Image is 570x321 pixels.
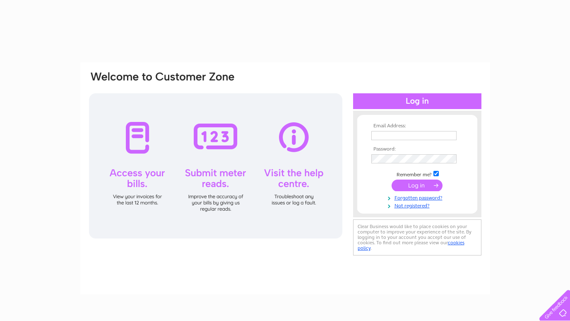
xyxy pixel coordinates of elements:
th: Email Address: [369,123,465,129]
input: Submit [392,180,443,191]
th: Password: [369,146,465,152]
div: Clear Business would like to place cookies on your computer to improve your experience of the sit... [353,219,481,255]
a: cookies policy [358,240,464,251]
td: Remember me? [369,170,465,178]
a: Forgotten password? [371,193,465,201]
a: Not registered? [371,201,465,209]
